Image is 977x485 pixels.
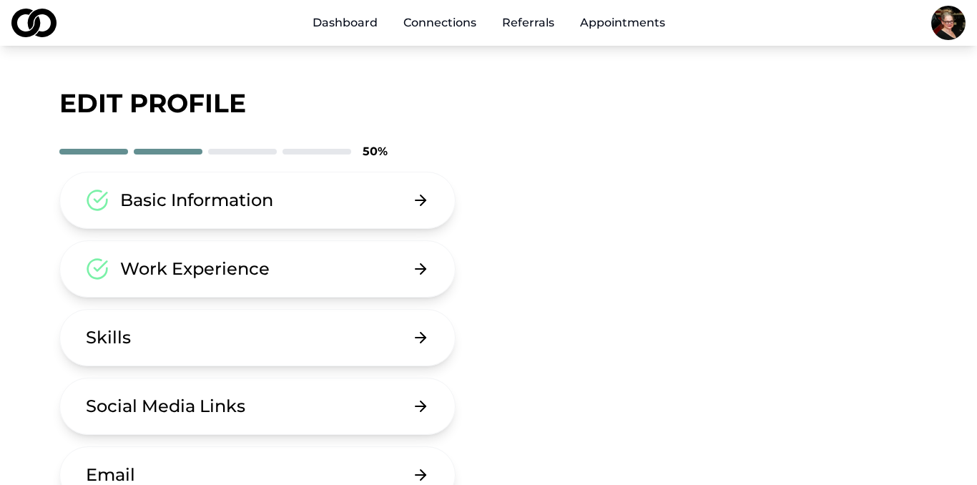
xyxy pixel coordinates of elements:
[59,240,456,298] button: Work Experience
[59,378,456,435] button: Social Media Links
[120,258,270,280] div: Work Experience
[569,9,677,37] a: Appointments
[59,172,456,229] button: Basic Information
[392,9,488,37] a: Connections
[59,309,456,366] button: Skills
[301,9,677,37] nav: Main
[491,9,566,37] a: Referrals
[301,9,389,37] a: Dashboard
[59,89,918,117] div: edit profile
[86,395,245,418] div: Social Media Links
[11,9,57,37] img: logo
[931,6,966,40] img: ea629b5c-93d5-40ed-9bd6-a9b0b6749900-IMG_2761-profile_picture.jpeg
[86,326,131,349] div: Skills
[363,143,388,160] div: 50 %
[120,189,273,212] div: Basic Information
